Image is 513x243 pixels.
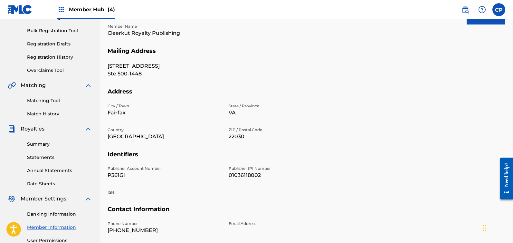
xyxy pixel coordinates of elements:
h5: Identifiers [108,151,505,166]
span: (4) [108,6,115,13]
p: Cleerkut Royalty Publishing [108,29,221,37]
p: Fairfax [108,109,221,117]
p: [PHONE_NUMBER] [108,227,221,234]
img: search [461,6,469,14]
p: Phone Number [108,221,221,227]
h5: Address [108,88,505,103]
a: Annual Statements [27,167,92,174]
p: Member Name [108,24,221,29]
img: Member Settings [8,195,15,203]
a: Registration Drafts [27,41,92,47]
p: ISNI [108,190,221,195]
h5: Mailing Address [108,47,505,63]
img: help [478,6,486,14]
img: expand [84,125,92,133]
p: City / Town [108,103,221,109]
span: Member Hub [69,6,115,13]
div: User Menu [492,3,505,16]
p: Ste 500-1448 [108,70,221,78]
p: Country [108,127,221,133]
h5: Contact Information [108,206,505,221]
img: expand [84,195,92,203]
a: Member Information [27,224,92,231]
p: P361GI [108,171,221,179]
p: VA [229,109,342,117]
p: [GEOGRAPHIC_DATA] [108,133,221,141]
img: Top Rightsholders [57,6,65,14]
iframe: Chat Widget [481,212,513,243]
p: Publisher Account Number [108,166,221,171]
p: State / Province [229,103,342,109]
a: Registration History [27,54,92,61]
iframe: Resource Center [495,153,513,205]
p: Email Address [229,221,342,227]
a: Bulk Registration Tool [27,27,92,34]
a: Overclaims Tool [27,67,92,74]
p: ZIP / Postal Code [229,127,342,133]
span: Royalties [21,125,44,133]
div: Drag [483,219,487,238]
span: Matching [21,82,46,89]
a: Summary [27,141,92,148]
p: 22030 [229,133,342,141]
a: Rate Sheets [27,180,92,187]
img: Royalties [8,125,15,133]
p: [STREET_ADDRESS] [108,62,221,70]
a: Match History [27,111,92,117]
img: expand [84,82,92,89]
div: Help [476,3,489,16]
span: Member Settings [21,195,66,203]
p: Publisher IPI Number [229,166,342,171]
a: Matching Tool [27,97,92,104]
a: Banking Information [27,211,92,218]
a: Public Search [459,3,472,16]
a: Statements [27,154,92,161]
img: Matching [8,82,16,89]
img: MLC Logo [8,5,33,14]
p: 01036118002 [229,171,342,179]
